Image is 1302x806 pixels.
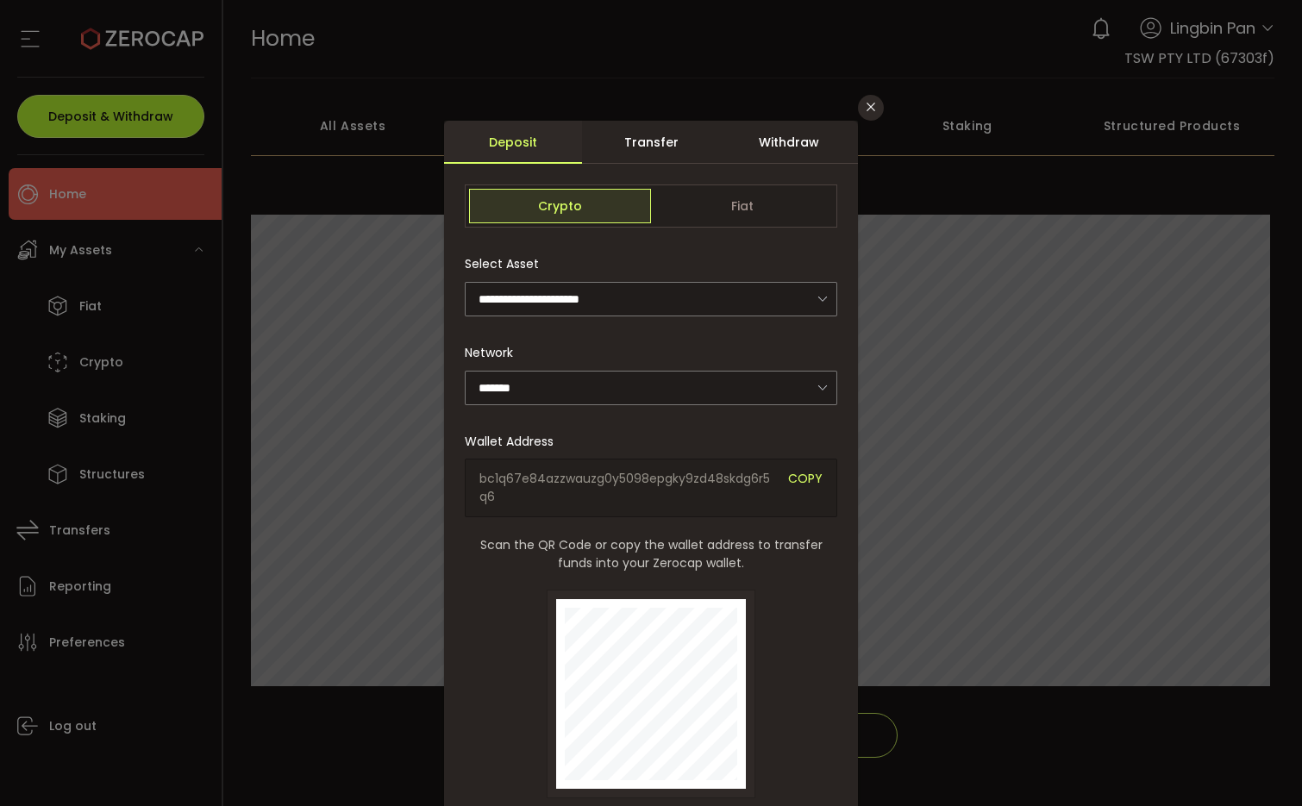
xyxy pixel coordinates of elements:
[651,189,833,223] span: Fiat
[582,121,720,164] div: Transfer
[479,470,775,506] span: bc1q67e84azzwauzg0y5098epgky9zd48skdg6r5q6
[465,536,837,572] span: Scan the QR Code or copy the wallet address to transfer funds into your Zerocap wallet.
[465,433,564,450] label: Wallet Address
[465,344,523,361] label: Network
[465,255,549,272] label: Select Asset
[720,121,858,164] div: Withdraw
[469,189,651,223] span: Crypto
[444,121,582,164] div: Deposit
[788,470,823,506] span: COPY
[858,95,884,121] button: Close
[1097,620,1302,806] iframe: Chat Widget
